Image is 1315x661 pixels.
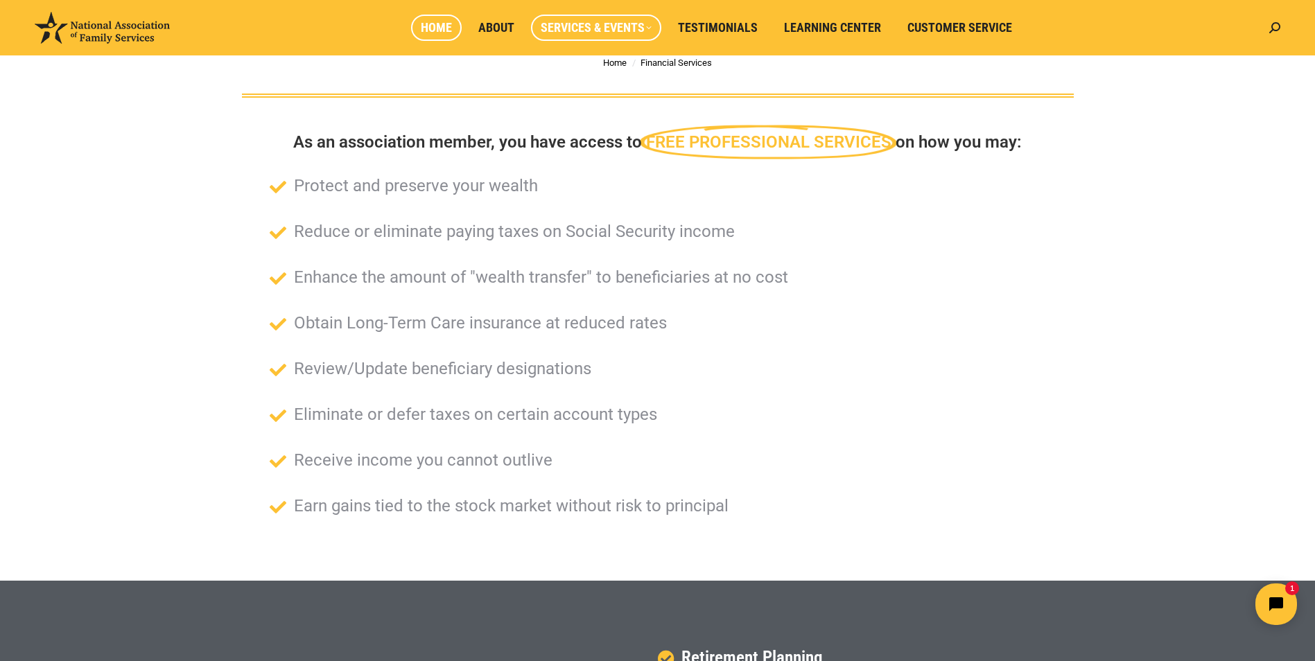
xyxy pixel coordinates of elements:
[35,12,170,44] img: National Association of Family Services
[421,20,452,35] span: Home
[774,15,891,41] a: Learning Center
[784,20,881,35] span: Learning Center
[603,58,627,68] a: Home
[1070,572,1309,637] iframe: Tidio Chat
[290,219,735,244] span: Reduce or eliminate paying taxes on Social Security income
[290,173,538,198] span: Protect and preserve your wealth
[541,20,652,35] span: Services & Events
[668,15,767,41] a: Testimonials
[478,20,514,35] span: About
[290,493,729,518] span: Earn gains tied to the stock market without risk to principal
[646,132,891,152] span: FREE PROFESSIONAL SERVICES
[678,20,758,35] span: Testimonials
[411,15,462,41] a: Home
[896,132,1022,152] span: on how you may:
[469,15,524,41] a: About
[898,15,1022,41] a: Customer Service
[907,20,1012,35] span: Customer Service
[641,58,712,68] span: Financial Services
[290,356,591,381] span: Review/Update beneficiary designations
[293,132,642,152] span: As an association member, you have access to
[290,310,667,335] span: Obtain Long-Term Care insurance at reduced rates
[290,265,788,290] span: Enhance the amount of "wealth transfer" to beneficiaries at no cost
[290,402,657,427] span: Eliminate or defer taxes on certain account types
[290,448,552,473] span: Receive income you cannot outlive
